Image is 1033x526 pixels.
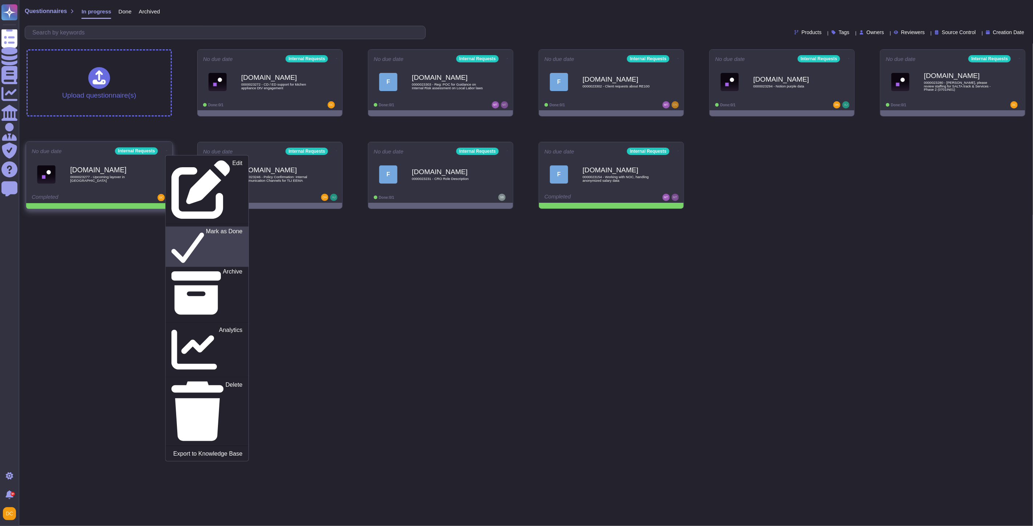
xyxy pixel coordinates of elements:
[627,148,669,155] div: Internal Requests
[241,74,314,81] b: [DOMAIN_NAME]
[173,451,242,457] p: Export to Knowledge Base
[166,325,248,374] a: Analytics
[70,167,143,173] b: [DOMAIN_NAME]
[241,175,314,182] span: 0000023246 - Policy Confirmation: Internal Communication Channels for TLI EEMA
[583,167,655,173] b: [DOMAIN_NAME]
[993,30,1024,35] span: Creation Date
[285,55,328,62] div: Internal Requests
[720,103,736,107] span: Done: 0/1
[501,101,508,108] img: user
[498,194,506,201] img: user
[886,56,916,62] span: No due date
[3,507,16,520] img: user
[285,148,328,155] div: Internal Requests
[241,167,314,173] b: [DOMAIN_NAME]
[942,30,976,35] span: Source Control
[456,55,499,62] div: Internal Requests
[166,380,248,443] a: Delete
[550,73,568,91] div: F
[379,165,397,184] div: F
[219,327,243,373] p: Analytics
[753,76,826,83] b: [DOMAIN_NAME]
[166,226,248,267] a: Mark as Done
[1,506,21,522] button: user
[11,492,15,496] div: 9+
[206,229,243,266] p: Mark as Done
[232,160,243,219] p: Edit
[374,149,404,154] span: No due date
[241,83,314,90] span: 0000023272 - CD / ED support for kitchen appliance DtV engagement
[379,73,397,91] div: F
[1010,101,1018,108] img: user
[37,165,56,184] img: Logo
[166,159,248,221] a: Edit
[158,194,165,201] img: user
[968,55,1011,62] div: Internal Requests
[833,101,840,108] img: user
[891,103,906,107] span: Done: 0/1
[166,267,248,319] a: Archive
[29,26,425,39] input: Search by keywords
[583,175,655,182] span: 0000023154 - Working with NOC, handling anonymized salary data
[753,85,826,88] span: 0000023294 - Notion purple data
[379,103,394,107] span: Done: 0/1
[672,101,679,108] img: user
[81,9,111,14] span: In progress
[721,73,739,91] img: Logo
[715,56,745,62] span: No due date
[328,101,335,108] img: user
[379,196,394,200] span: Done: 0/1
[226,382,243,441] p: Delete
[412,177,485,181] span: 0000023231 - CRO Role Description
[627,55,669,62] div: Internal Requests
[492,101,499,108] img: user
[672,194,679,201] img: user
[32,194,122,201] div: Completed
[115,147,158,155] div: Internal Requests
[924,72,997,79] b: [DOMAIN_NAME]
[901,30,925,35] span: Reviewers
[139,9,160,14] span: Archived
[25,8,67,14] span: Questionnaires
[412,74,485,81] b: [DOMAIN_NAME]
[118,9,131,14] span: Done
[544,149,574,154] span: No due date
[412,168,485,175] b: [DOMAIN_NAME]
[203,149,233,154] span: No due date
[802,30,822,35] span: Products
[62,67,136,99] div: Upload questionnaire(s)
[583,85,655,88] span: 0000023302 - Client requests about RE100
[203,56,233,62] span: No due date
[544,194,633,201] div: Completed
[330,194,337,201] img: user
[891,73,910,91] img: Logo
[374,56,404,62] span: No due date
[550,103,565,107] span: Done: 0/1
[412,83,485,90] span: 0000023303 - Reg: POC for Guidance on Internal Risk assessment on Local Labor laws
[842,101,850,108] img: user
[208,73,227,91] img: Logo
[321,194,328,201] img: user
[456,148,499,155] div: Internal Requests
[798,55,840,62] div: Internal Requests
[166,449,248,458] a: Export to Knowledge Base
[663,101,670,108] img: user
[867,30,884,35] span: Owners
[550,165,568,184] div: F
[223,268,243,318] p: Archive
[70,175,143,182] span: 0000023277 - Upcoming layover in [GEOGRAPHIC_DATA]
[544,56,574,62] span: No due date
[208,103,223,107] span: Done: 0/1
[32,148,62,154] span: No due date
[663,194,670,201] img: user
[583,76,655,83] b: [DOMAIN_NAME]
[924,81,997,91] span: 0000023280 - [PERSON_NAME], please review staffing for SALTA track & Services - Phase 2 (0701IN01)
[839,30,850,35] span: Tags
